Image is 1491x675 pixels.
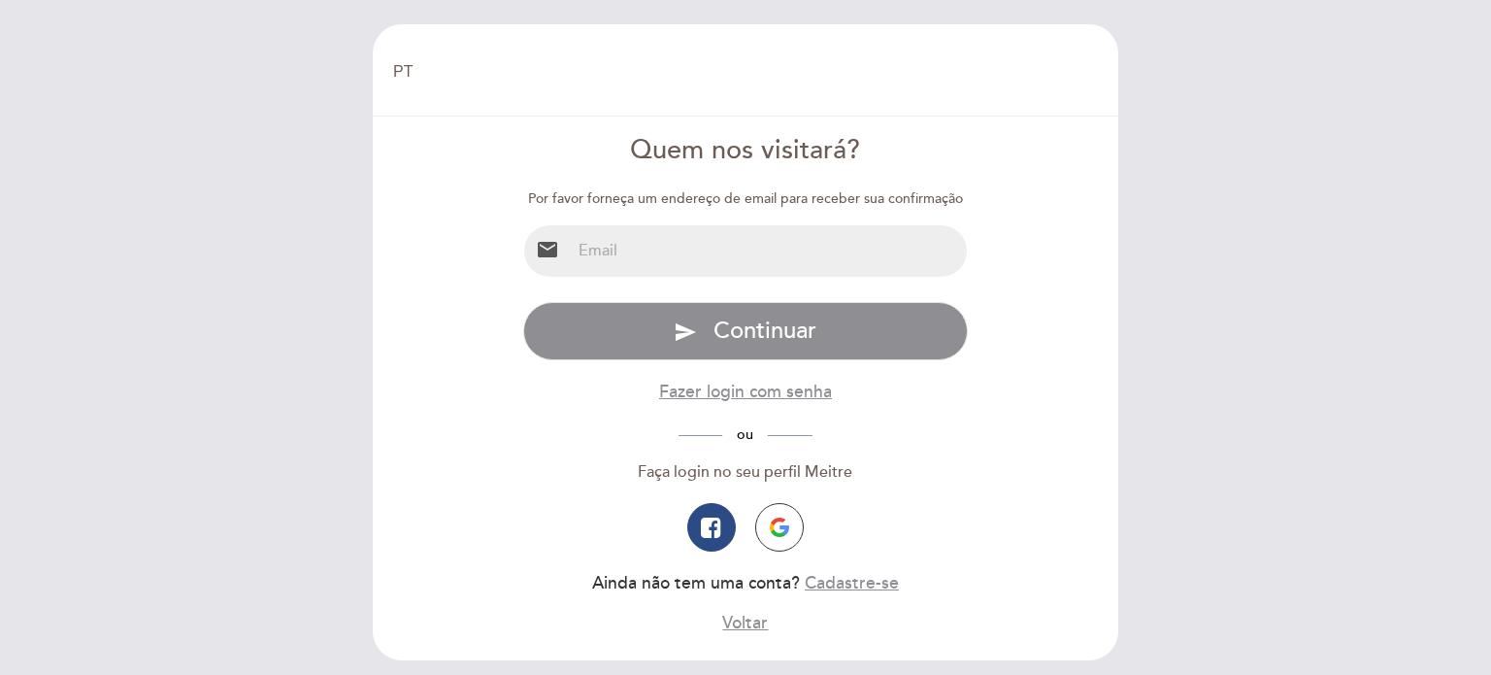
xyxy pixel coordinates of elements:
[536,238,559,261] i: email
[674,321,697,344] i: send
[523,302,969,360] button: send Continuar
[722,611,768,635] button: Voltar
[571,225,968,277] input: Email
[523,132,969,170] div: Quem nos visitará?
[523,461,969,484] div: Faça login no seu perfil Meitre
[523,189,969,209] div: Por favor forneça um endereço de email para receber sua confirmação
[770,518,789,537] img: icon-google.png
[713,317,816,345] span: Continuar
[722,426,768,443] span: ou
[659,380,832,404] button: Fazer login com senha
[592,573,800,593] span: Ainda não tem uma conta?
[805,571,899,595] button: Cadastre-se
